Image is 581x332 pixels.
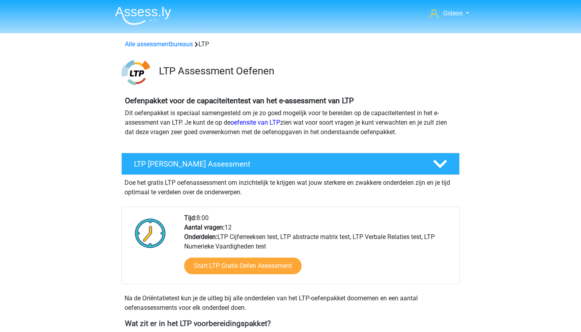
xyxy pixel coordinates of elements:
[184,258,302,274] a: Start LTP Gratis Oefen Assessment
[230,119,280,126] a: oefensite van LTP
[122,40,459,49] div: LTP
[115,6,171,25] img: Assessly
[134,159,420,169] h4: LTP [PERSON_NAME] Assessment
[121,294,460,313] div: Na de Oriëntatietest kun je de uitleg bij alle onderdelen van het LTP-oefenpakket doornemen en ee...
[443,9,463,17] span: Gideon
[122,59,150,87] img: ltp.png
[121,175,460,197] div: Doe het gratis LTP oefenassessment om inzichtelijk te krijgen wat jouw sterkere en zwakkere onder...
[125,108,456,137] p: Dit oefenpakket is speciaal samengesteld om je zo goed mogelijk voor te bereiden op de capaciteit...
[184,224,224,231] b: Aantal vragen:
[178,213,459,284] div: 8:00 12 LTP Cijferreeksen test, LTP abstracte matrix test, LTP Verbale Relaties test, LTP Numerie...
[130,213,170,253] img: Klok
[426,9,472,18] a: Gideon
[118,153,463,175] a: LTP [PERSON_NAME] Assessment
[184,233,217,241] b: Onderdelen:
[125,40,193,48] a: Alle assessmentbureaus
[159,65,453,77] h3: LTP Assessment Oefenen
[125,96,354,105] b: Oefenpakket voor de capaciteitentest van het e-assessment van LTP
[184,214,196,222] b: Tijd:
[125,319,456,328] h4: Wat zit er in het LTP voorbereidingspakket?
